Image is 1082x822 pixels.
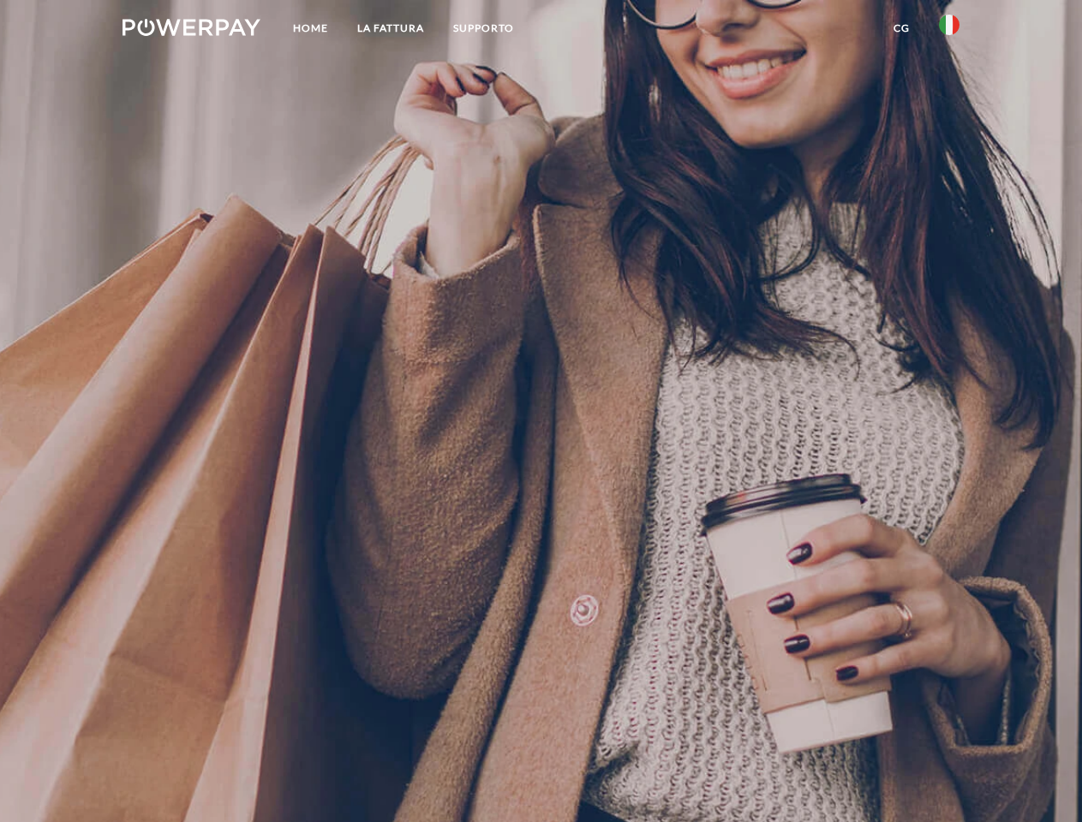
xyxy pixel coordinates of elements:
[123,19,260,36] img: logo-powerpay-white.svg
[278,13,343,44] a: Home
[343,13,439,44] a: LA FATTURA
[439,13,529,44] a: Supporto
[879,13,924,44] a: CG
[939,15,959,35] img: it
